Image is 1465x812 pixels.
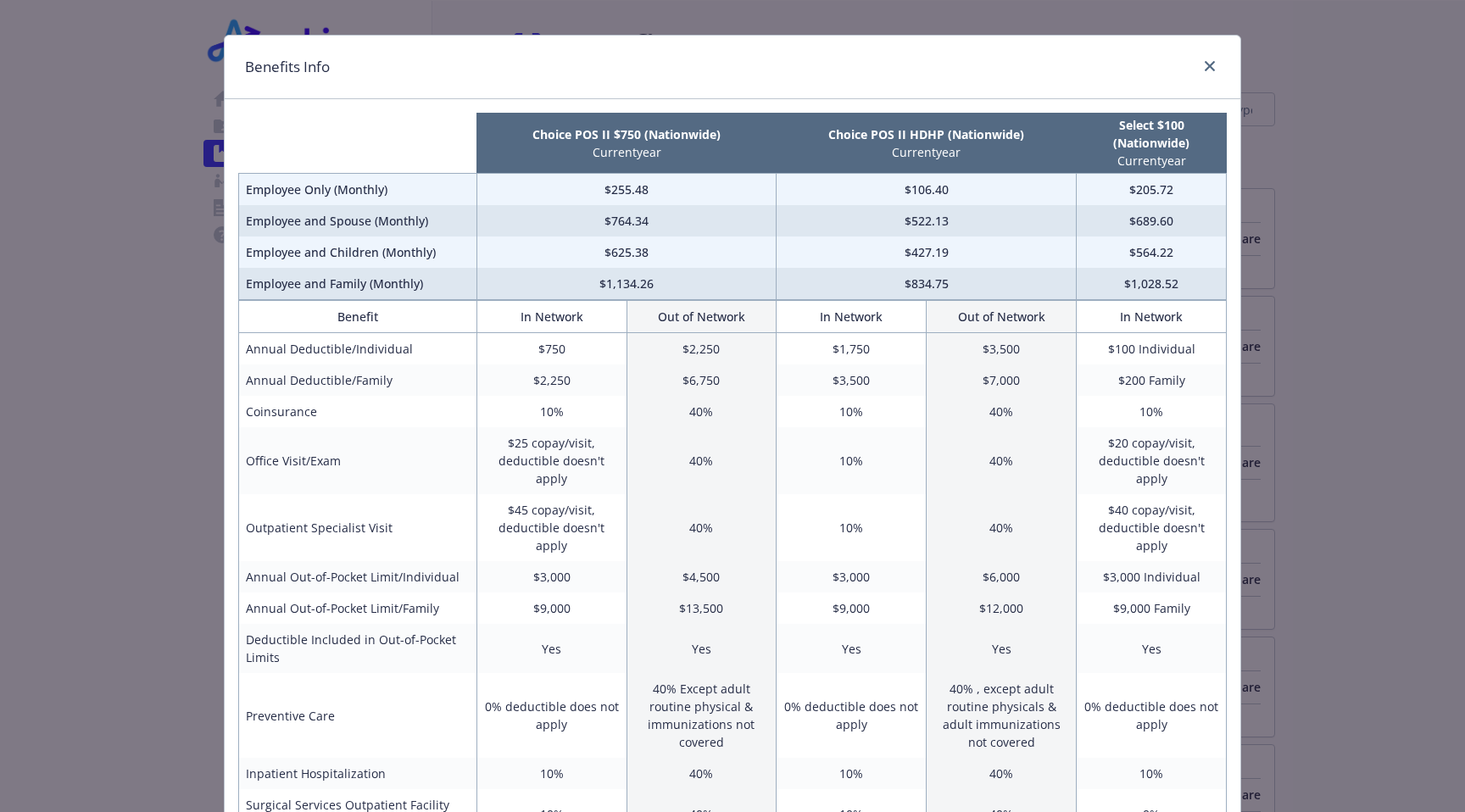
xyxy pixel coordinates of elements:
td: Outpatient Specialist Visit [239,494,477,561]
td: 40% , except adult routine physicals & adult immunizations not covered [927,673,1077,758]
td: $9,000 [476,592,627,624]
td: 10% [777,427,927,494]
td: 0% deductible does not apply [476,673,627,758]
td: 10% [777,396,927,427]
td: Yes [476,624,627,673]
p: Current year [480,143,773,161]
th: In Network [476,301,627,333]
p: Select $100 (Nationwide) [1080,116,1223,152]
td: 0% deductible does not apply [1077,673,1227,758]
td: 40% [627,396,777,427]
th: In Network [777,301,927,333]
td: $7,000 [927,364,1077,396]
td: 40% [627,494,777,561]
td: $9,000 [777,592,927,624]
td: 40% [627,427,777,494]
td: 10% [1077,396,1227,427]
td: Employee and Spouse (Monthly) [239,205,477,236]
td: Preventive Care [239,673,477,758]
td: 40% [927,494,1077,561]
td: Annual Out-of-Pocket Limit/Individual [239,561,477,592]
td: $6,750 [627,364,777,396]
td: 10% [1077,758,1227,789]
th: Out of Network [927,301,1077,333]
td: Yes [777,624,927,673]
td: $200 Family [1077,364,1227,396]
th: Benefit [239,301,477,333]
td: $4,500 [627,561,777,592]
td: Employee and Family (Monthly) [239,268,477,300]
td: $3,500 [927,333,1077,365]
td: $9,000 Family [1077,592,1227,624]
td: Employee Only (Monthly) [239,174,477,206]
td: $3,000 Individual [1077,561,1227,592]
td: $25 copay/visit, deductible doesn't apply [476,427,627,494]
td: $106.40 [777,174,1077,206]
td: 10% [777,494,927,561]
td: $764.34 [476,205,777,236]
p: Current year [780,143,1073,161]
td: $13,500 [627,592,777,624]
td: $689.60 [1077,205,1227,236]
td: $427.19 [777,236,1077,268]
td: $3,500 [777,364,927,396]
td: $12,000 [927,592,1077,624]
td: 0% deductible does not apply [777,673,927,758]
th: Out of Network [627,301,777,333]
td: $205.72 [1077,174,1227,206]
td: $834.75 [777,268,1077,300]
td: Annual Deductible/Individual [239,333,477,365]
td: $255.48 [476,174,777,206]
td: Office Visit/Exam [239,427,477,494]
th: In Network [1077,301,1227,333]
td: Annual Out-of-Pocket Limit/Family [239,592,477,624]
td: Employee and Children (Monthly) [239,236,477,268]
td: $100 Individual [1077,333,1227,365]
td: $564.22 [1077,236,1227,268]
td: $20 copay/visit, deductible doesn't apply [1077,427,1227,494]
td: 10% [777,758,927,789]
td: $40 copay/visit, deductible doesn't apply [1077,494,1227,561]
td: $45 copay/visit, deductible doesn't apply [476,494,627,561]
td: Yes [927,624,1077,673]
td: Deductible Included in Out-of-Pocket Limits [239,624,477,673]
td: $750 [476,333,627,365]
a: close [1200,56,1220,76]
td: $2,250 [627,333,777,365]
td: Yes [627,624,777,673]
td: Annual Deductible/Family [239,364,477,396]
td: $2,250 [476,364,627,396]
p: Choice POS II HDHP (Nationwide) [780,125,1073,143]
td: 40% [927,427,1077,494]
td: $3,000 [476,561,627,592]
td: 10% [476,396,627,427]
td: 40% [927,396,1077,427]
td: $625.38 [476,236,777,268]
td: $1,750 [777,333,927,365]
td: 40% [927,758,1077,789]
td: Yes [1077,624,1227,673]
h1: Benefits Info [245,56,330,78]
td: Inpatient Hospitalization [239,758,477,789]
td: 40% [627,758,777,789]
td: 10% [476,758,627,789]
td: Coinsurance [239,396,477,427]
p: Choice POS II $750 (Nationwide) [480,125,773,143]
td: $1,028.52 [1077,268,1227,300]
td: $1,134.26 [476,268,777,300]
td: $522.13 [777,205,1077,236]
p: Current year [1080,152,1223,170]
td: 40% Except adult routine physical & immunizations not covered [627,673,777,758]
td: $3,000 [777,561,927,592]
th: intentionally left blank [239,113,477,174]
td: $6,000 [927,561,1077,592]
